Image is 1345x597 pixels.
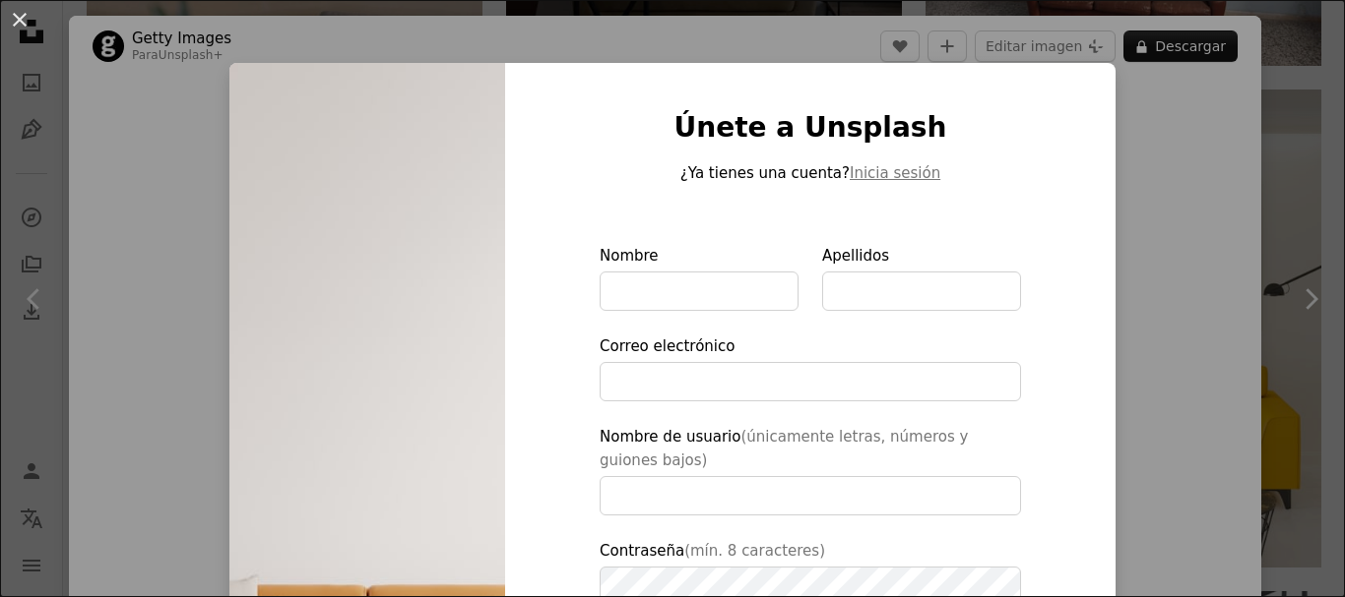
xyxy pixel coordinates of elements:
[600,428,968,469] span: (únicamente letras, números y guiones bajos)
[600,110,1021,146] h1: Únete a Unsplash
[850,161,940,185] button: Inicia sesión
[600,334,1021,401] label: Correo electrónico
[822,244,1021,311] label: Apellidos
[600,271,799,311] input: Nombre
[684,542,825,560] span: (mín. 8 caracteres)
[600,161,1021,185] p: ¿Ya tienes una cuenta?
[600,476,1021,515] input: Nombre de usuario(únicamente letras, números y guiones bajos)
[600,244,799,311] label: Nombre
[822,271,1021,311] input: Apellidos
[600,362,1021,401] input: Correo electrónico
[600,425,1021,515] label: Nombre de usuario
